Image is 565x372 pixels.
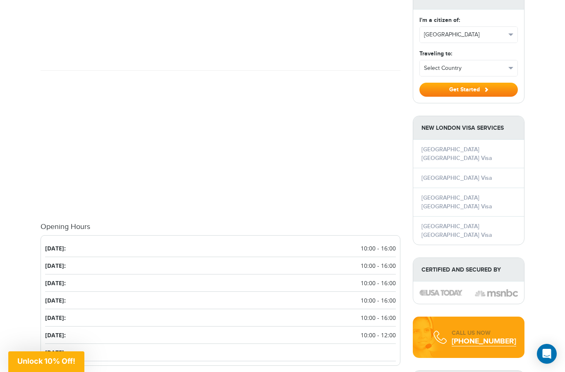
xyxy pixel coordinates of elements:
[45,344,396,361] li: [DATE]:
[41,223,400,231] h4: Opening Hours
[361,296,396,305] span: 10:00 - 16:00
[424,64,506,72] span: Select Country
[421,223,492,238] a: [GEOGRAPHIC_DATA] [GEOGRAPHIC_DATA] Visa
[361,244,396,253] span: 10:00 - 16:00
[45,327,396,344] li: [DATE]:
[45,274,396,292] li: [DATE]:
[452,329,516,337] div: CALL US NOW
[45,257,396,274] li: [DATE]:
[419,49,452,58] label: Traveling to:
[537,344,557,364] div: Open Intercom Messenger
[8,351,84,372] div: Unlock 10% Off!
[17,357,75,365] span: Unlock 10% Off!
[361,331,396,339] span: 10:00 - 12:00
[413,258,524,281] strong: Certified and Secured by
[421,146,492,162] a: [GEOGRAPHIC_DATA] [GEOGRAPHIC_DATA] Visa
[421,174,492,181] a: [GEOGRAPHIC_DATA] Visa
[45,240,396,257] li: [DATE]:
[361,261,396,270] span: 10:00 - 16:00
[419,16,460,24] label: I'm a citizen of:
[419,83,518,97] button: Get Started
[45,292,396,309] li: [DATE]:
[420,27,517,43] button: [GEOGRAPHIC_DATA]
[420,60,517,76] button: Select Country
[361,313,396,322] span: 10:00 - 16:00
[413,116,524,140] strong: New London Visa Services
[361,279,396,287] span: 10:00 - 16:00
[419,290,462,296] img: image description
[475,288,518,298] img: image description
[424,31,506,39] span: [GEOGRAPHIC_DATA]
[45,309,396,327] li: [DATE]:
[421,194,492,210] a: [GEOGRAPHIC_DATA] [GEOGRAPHIC_DATA] Visa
